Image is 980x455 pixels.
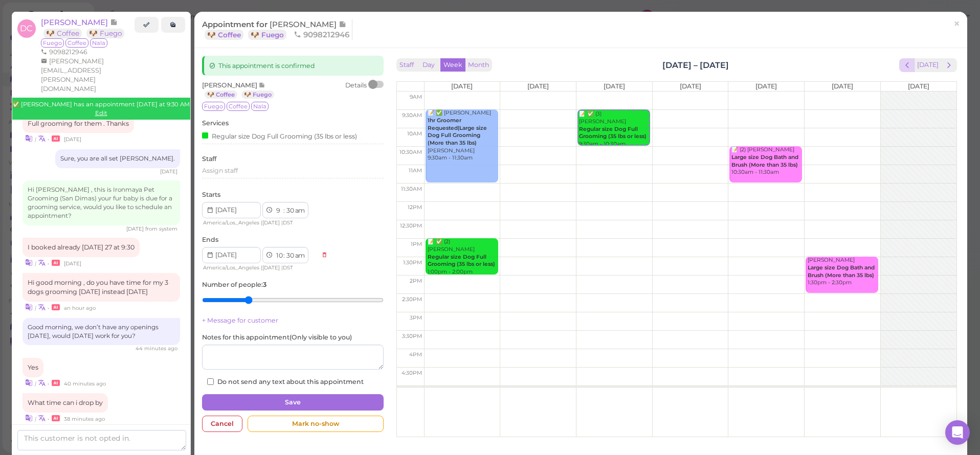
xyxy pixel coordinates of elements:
label: Ends [202,235,218,244]
div: What time can i drop by [23,393,108,413]
span: [DATE] [527,82,549,90]
span: 4:30pm [402,370,422,376]
span: [DATE] [908,82,929,90]
div: • [23,133,180,144]
label: Starts [202,190,220,199]
i: | [35,305,36,311]
span: 08/11/2025 03:38pm [64,136,81,143]
button: next [941,58,957,72]
span: DC [17,19,36,38]
span: DST [283,219,293,226]
span: [DATE] [262,264,280,271]
div: Cancel [202,416,242,432]
label: Do not send any text about this appointment [207,377,364,386]
span: America/Los_Angeles [203,264,259,271]
a: 🐶 Coffee [205,30,243,40]
button: [DATE] [914,58,942,72]
span: America/Los_Angeles [203,219,259,226]
span: 08/17/2025 11:52am [64,260,81,267]
button: Week [440,58,465,72]
div: This appointment is confirmed [202,56,384,76]
span: 08/17/2025 10:16am [126,225,145,232]
div: Hi [PERSON_NAME] , this is Ironmaya Pet Grooming (San Dimas) your fur baby is due for a grooming ... [23,180,180,225]
b: Large size Dog Bath and Brush (More than 35 lbs) [731,154,798,168]
a: 🐶 Coffee [205,90,237,99]
i: | [35,136,36,143]
label: Services [202,119,229,128]
div: Details [345,81,367,99]
span: 08/21/2025 08:46am [64,416,105,422]
button: Staff [396,58,417,72]
div: [PERSON_NAME] 1:30pm - 2:30pm [807,257,878,287]
span: DST [283,264,293,271]
div: Hi good morning , do you have time for my 3 dogs grooming [DATE] instead [DATE] [23,273,180,302]
span: [DATE] [832,82,853,90]
span: 4pm [409,351,422,358]
span: Confirmed [12,101,19,108]
a: Edit [95,109,107,117]
span: 11am [409,167,422,174]
span: [DATE] [604,82,625,90]
span: Note [339,19,346,29]
span: 3:30pm [402,333,422,339]
span: 12:30pm [400,222,422,229]
span: 12pm [408,204,422,211]
div: Good morning, we don’t have any openings [DATE], would [DATE] work for you? [23,318,180,346]
span: from system [145,225,177,232]
div: Mark no-show [248,416,384,432]
a: 🐶 Fuego [86,29,124,38]
span: [PERSON_NAME] has an appointment [DATE] at 9:30 AM [21,101,190,108]
div: Sure, you are all set [PERSON_NAME]. [55,149,180,168]
div: Yes [23,358,43,377]
a: 🐶 Fuego [241,90,274,99]
span: Nala [251,102,269,111]
b: Regular size Dog Full Grooming (35 lbs or less) [428,254,495,268]
span: 08/21/2025 08:40am [136,345,177,352]
div: • [23,302,180,312]
div: Full grooming for them . Thanks [23,114,134,133]
span: 9am [410,94,422,100]
span: 3pm [410,314,422,321]
i: | [35,260,36,267]
label: Staff [202,154,216,164]
b: Regular size Dog Full Grooming (35 lbs or less) [579,126,647,140]
label: Number of people : [202,280,266,289]
div: 📝 ✅ (2) [PERSON_NAME] 1:00pm - 2:00pm [427,238,498,276]
span: Note [259,81,265,89]
a: [PERSON_NAME] 🐶 Coffee 🐶 Fuego [41,17,129,38]
span: 2:30pm [402,296,422,303]
span: 1:30pm [403,259,422,266]
div: I booked already [DATE] 27 at 9:30 [23,238,140,257]
div: • [23,377,180,388]
div: 📝 (2) [PERSON_NAME] 10:30am - 11:30am [731,146,802,176]
div: • [23,413,180,423]
div: Appointment for [202,19,352,40]
span: Assign staff [202,167,238,174]
a: + Message for customer [202,316,278,324]
button: Month [465,58,492,72]
span: [DATE] [680,82,701,90]
b: 1hr Groomer Requested|Large size Dog Full Grooming (More than 35 lbs) [428,117,487,146]
a: 🐶 Fuego [248,30,286,40]
div: Regular size Dog Full Grooming (35 lbs or less) [202,130,357,141]
i: | [35,380,36,387]
span: 9098212946 [294,30,349,39]
button: Day [416,58,441,72]
input: Do not send any text about this appointment [207,378,214,385]
h2: [DATE] – [DATE] [662,59,729,71]
span: [PERSON_NAME] [41,17,110,27]
span: Note [110,17,118,27]
span: 08/21/2025 08:24am [64,305,96,311]
span: Fuego [41,38,64,48]
span: 08/11/2025 03:40pm [160,168,177,175]
li: 9098212946 [38,48,90,57]
div: 📝 ✅ (3) [PERSON_NAME] 9:30am - 10:30am [578,110,649,148]
span: Fuego [202,102,225,111]
label: Notes for this appointment ( Only visible to you ) [202,333,352,342]
span: [DATE] [262,219,280,226]
button: Save [202,394,384,411]
a: 🐶 Coffee [43,29,82,38]
span: Coffee [227,102,250,111]
div: | | [202,263,316,272]
b: Large size Dog Bath and Brush (More than 35 lbs) [808,264,875,279]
